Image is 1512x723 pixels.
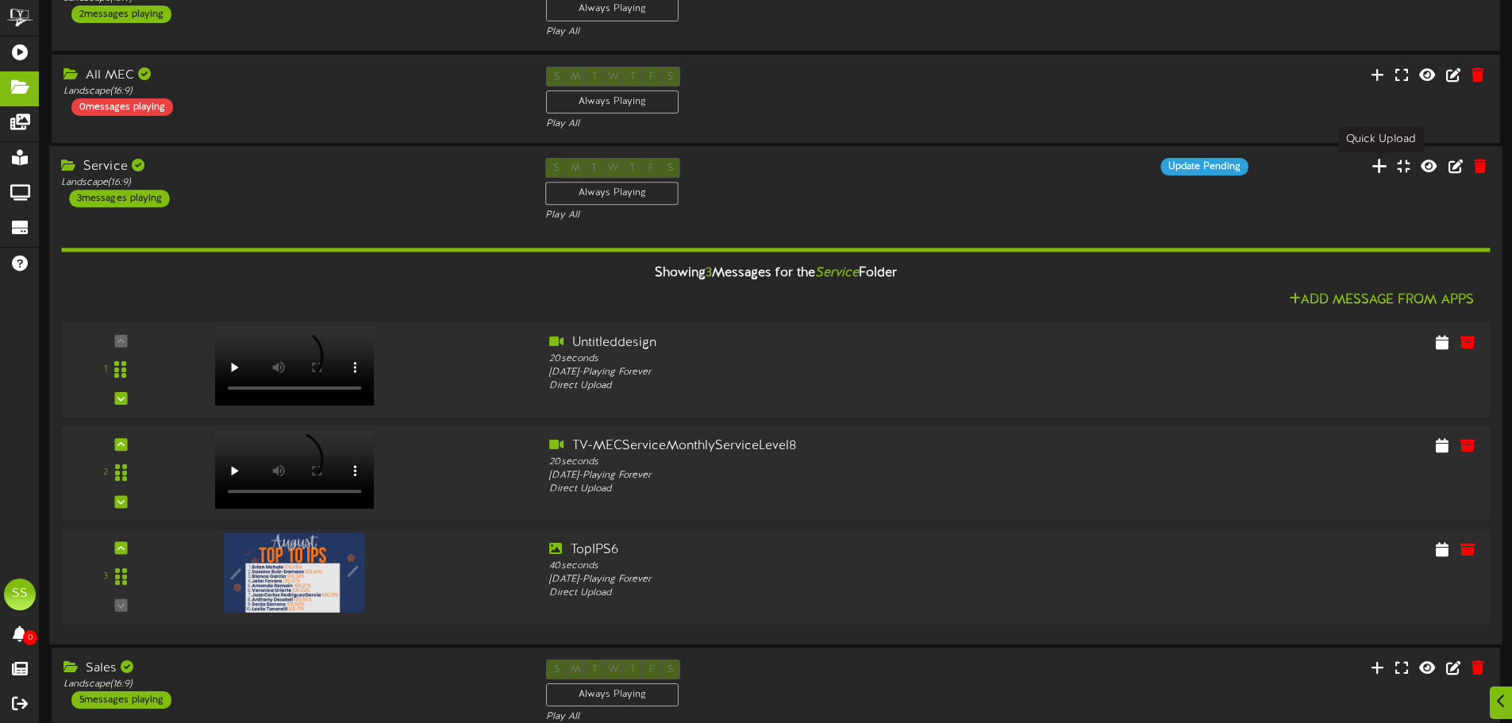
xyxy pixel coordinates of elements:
[549,483,1121,496] div: Direct Upload
[63,85,522,98] div: Landscape ( 16:9 )
[545,182,679,205] div: Always Playing
[61,176,521,190] div: Landscape ( 16:9 )
[546,683,679,706] div: Always Playing
[546,117,1005,131] div: Play All
[549,559,1121,572] div: 40 seconds
[549,469,1121,483] div: [DATE] - Playing Forever
[69,190,169,207] div: 3 messages playing
[549,540,1121,559] div: TopIPS6
[1284,290,1479,310] button: Add Message From Apps
[4,579,36,610] div: SS
[61,158,521,176] div: Service
[545,209,1006,222] div: Play All
[23,630,37,645] span: 0
[224,533,365,612] img: e615c8cc-692f-4d94-bdc6-f5b8a645c01c.jpg
[549,586,1121,600] div: Direct Upload
[63,678,522,691] div: Landscape ( 16:9 )
[71,6,171,23] div: 2 messages playing
[549,437,1121,456] div: TV-MECServiceMonthlyServiceLevel8
[549,366,1121,379] div: [DATE] - Playing Forever
[71,691,171,709] div: 5 messages playing
[63,660,522,678] div: Sales
[815,266,859,280] i: Service
[63,67,522,85] div: All MEC
[549,573,1121,586] div: [DATE] - Playing Forever
[71,98,173,116] div: 0 messages playing
[49,256,1502,290] div: Showing Messages for the Folder
[549,379,1121,393] div: Direct Upload
[549,352,1121,366] div: 20 seconds
[706,266,712,280] span: 3
[546,90,679,113] div: Always Playing
[549,334,1121,352] div: Untitleddesign
[546,25,1005,39] div: Play All
[549,456,1121,469] div: 20 seconds
[1160,158,1248,175] div: Update Pending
